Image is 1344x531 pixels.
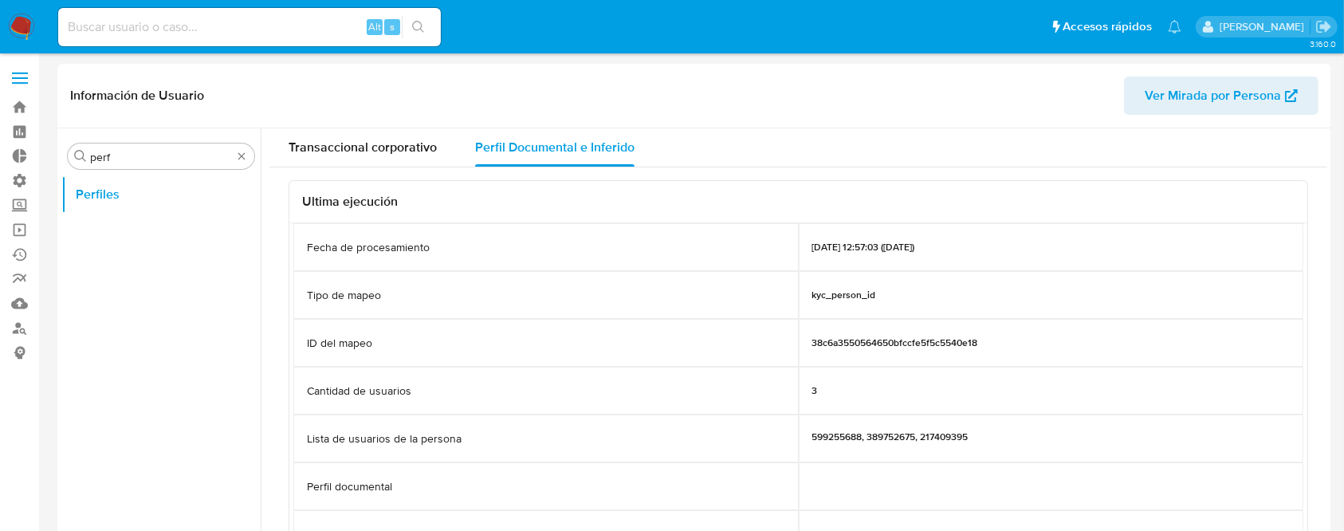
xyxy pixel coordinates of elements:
p: [DATE] 12:57:03 ([DATE]) [812,241,915,254]
span: Alt [368,19,381,34]
input: Buscar usuario o caso... [58,17,441,37]
p: Cantidad de usuarios [307,383,411,399]
span: Transaccional corporativo [289,138,437,156]
p: ID del mapeo [307,336,372,351]
p: Fecha de procesamiento [307,240,430,255]
p: Perfil documental [307,479,392,494]
span: Accesos rápidos [1063,18,1152,35]
button: Ver Mirada por Persona [1124,77,1318,115]
span: Ver Mirada por Persona [1145,77,1281,115]
h1: Información de Usuario [70,88,204,104]
p: kyc_person_id [812,289,876,301]
p: 38c6a3550564650bfccfe5f5c5540e18 [812,336,978,349]
p: Lista de usuarios de la persona [307,431,462,446]
span: s [390,19,395,34]
input: Buscar [90,150,232,164]
p: camila.tresguerres@mercadolibre.com [1220,19,1310,34]
a: Notificaciones [1168,20,1181,33]
h3: Ultima ejecución [302,194,1295,210]
span: Perfil Documental e Inferido [475,138,635,156]
strong: 599255688, 389752675, 217409395 [812,430,969,444]
button: search-icon [402,16,434,38]
button: Perfiles [61,175,261,214]
button: Borrar [235,150,248,163]
p: Tipo de mapeo [307,288,381,303]
a: Salir [1315,18,1332,35]
p: 3 [812,384,818,397]
button: Buscar [74,150,87,163]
